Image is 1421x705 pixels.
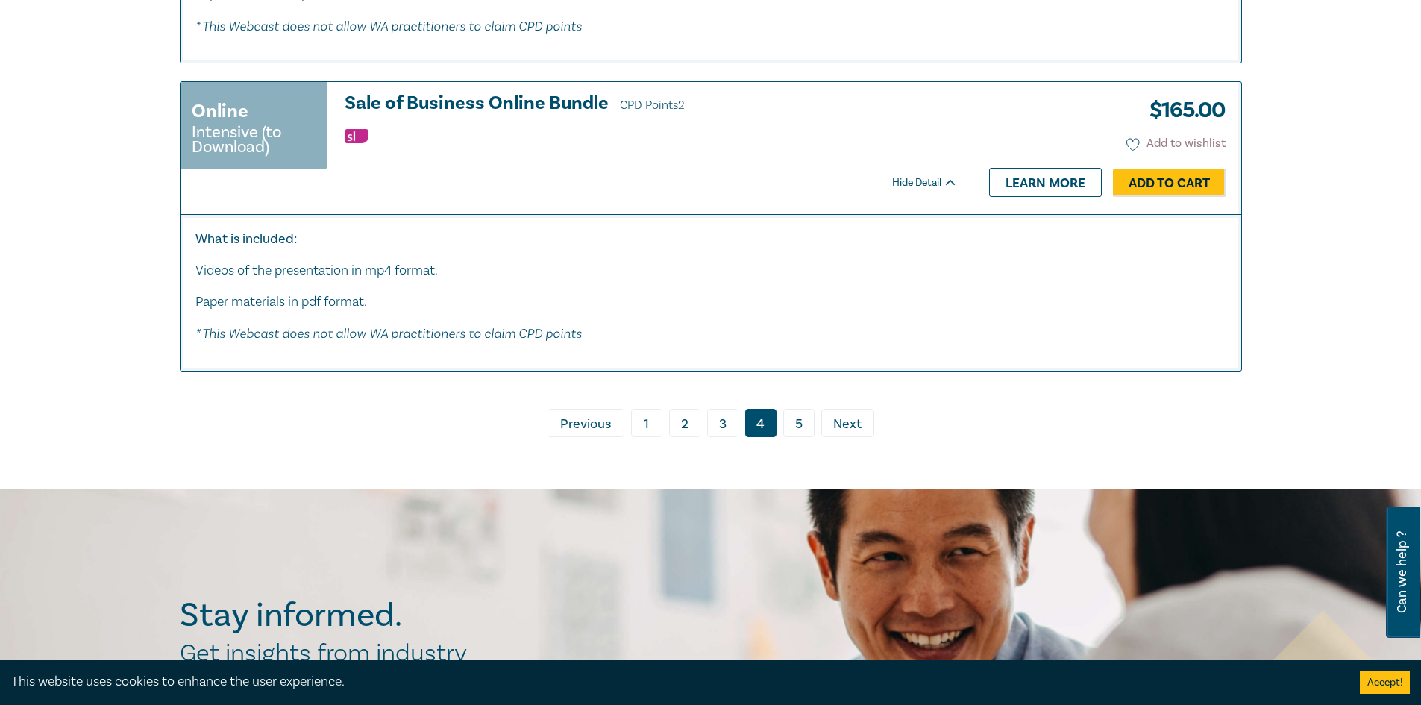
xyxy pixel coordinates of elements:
[195,231,297,248] strong: What is included:
[1113,169,1226,197] a: Add to Cart
[195,292,1226,312] p: Paper materials in pdf format.
[192,125,316,154] small: Intensive (to Download)
[745,409,777,437] a: 4
[192,98,248,125] h3: Online
[1138,93,1226,128] h3: $ 165.00
[345,129,368,143] img: Substantive Law
[669,409,700,437] a: 2
[345,93,958,116] a: Sale of Business Online Bundle CPD Points2
[620,98,685,113] span: CPD Points 2
[11,672,1337,692] div: This website uses cookies to enhance the user experience.
[195,18,582,34] em: * This Webcast does not allow WA practitioners to claim CPD points
[783,409,815,437] a: 5
[1395,516,1409,629] span: Can we help ?
[195,325,582,341] em: * This Webcast does not allow WA practitioners to claim CPD points
[989,168,1102,196] a: Learn more
[631,409,662,437] a: 1
[1126,135,1226,152] button: Add to wishlist
[560,415,611,434] span: Previous
[821,409,874,437] a: Next
[345,93,958,116] h3: Sale of Business Online Bundle
[195,261,1226,281] p: Videos of the presentation in mp4 format.
[548,409,624,437] a: Previous
[707,409,738,437] a: 3
[833,415,862,434] span: Next
[1360,671,1410,694] button: Accept cookies
[892,175,974,190] div: Hide Detail
[180,596,532,635] h2: Stay informed.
